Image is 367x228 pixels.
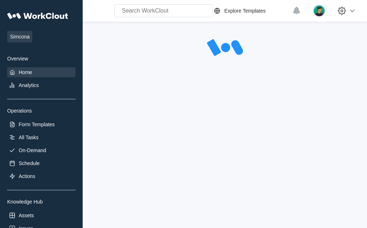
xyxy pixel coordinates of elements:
span: Simcona [7,31,32,42]
img: user.png [313,5,325,17]
a: Explore Templates [213,6,289,15]
div: Home [19,69,32,75]
div: Knowledge Hub [7,199,75,205]
a: Actions [7,171,75,181]
div: Actions [19,173,35,179]
div: All Tasks [19,134,38,140]
a: On-Demand [7,145,75,155]
div: On-Demand [19,147,46,153]
a: Schedule [7,158,75,168]
a: Analytics [7,80,75,90]
div: Schedule [19,160,40,166]
div: Form Templates [19,122,55,127]
div: Overview [7,56,75,61]
a: Home [7,67,75,77]
a: Form Templates [7,119,75,129]
a: All Tasks [7,132,75,142]
div: Explore Templates [224,8,266,14]
div: Analytics [19,82,39,88]
input: Search WorkClout [114,4,213,17]
div: Operations [7,108,75,114]
a: Assets [7,210,75,220]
